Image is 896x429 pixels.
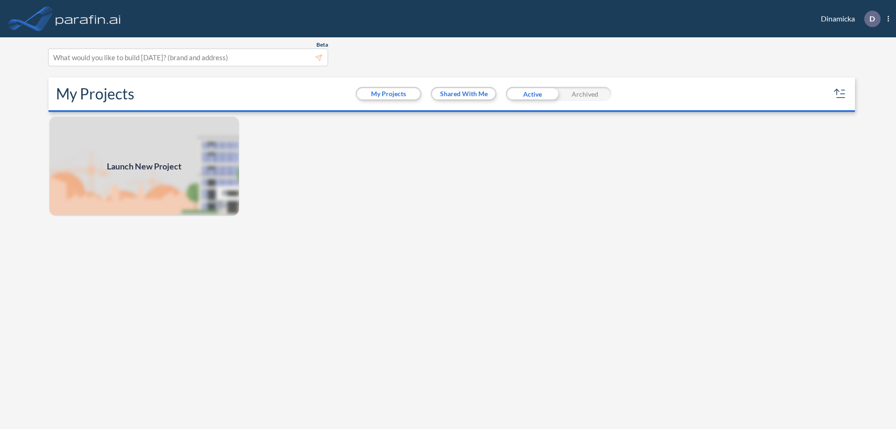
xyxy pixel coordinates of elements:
[49,116,240,217] img: add
[54,9,123,28] img: logo
[107,160,182,173] span: Launch New Project
[316,41,328,49] span: Beta
[49,116,240,217] a: Launch New Project
[432,88,495,99] button: Shared With Me
[559,87,611,101] div: Archived
[807,11,889,27] div: Dinamicka
[56,85,134,103] h2: My Projects
[357,88,420,99] button: My Projects
[506,87,559,101] div: Active
[833,86,847,101] button: sort
[869,14,875,23] p: D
